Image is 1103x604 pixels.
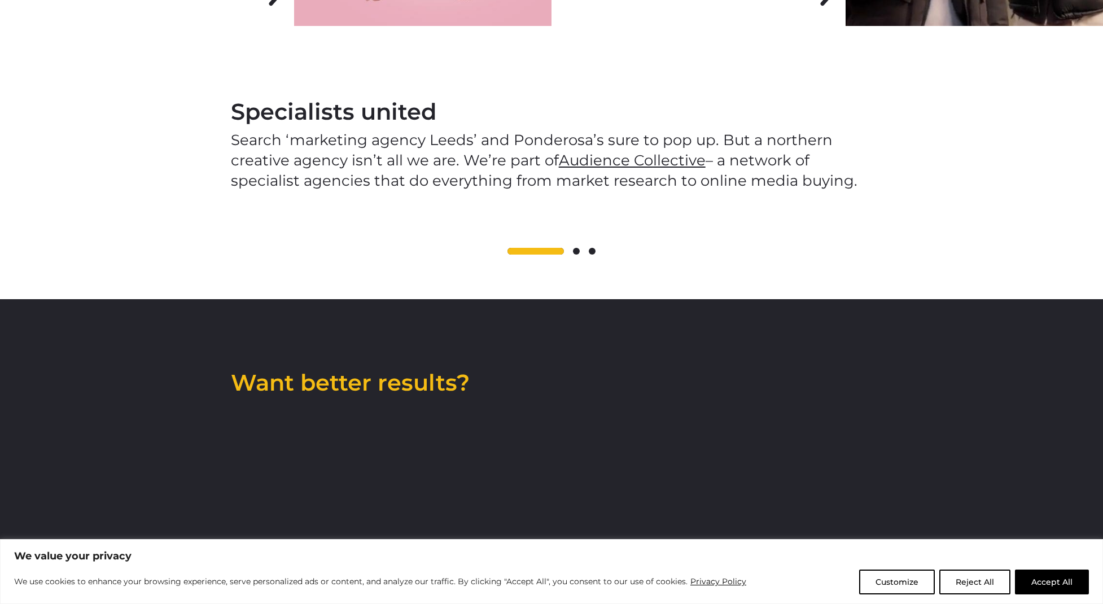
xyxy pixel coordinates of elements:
button: Reject All [939,570,1010,594]
p: We use cookies to enhance your browsing experience, serve personalized ads or content, and analyz... [14,575,747,588]
div: Specialists united [231,98,873,125]
a: Audience Collective [559,151,706,169]
h2: Want better results? [231,371,675,394]
p: We value your privacy [14,549,1089,563]
a: Privacy Policy [690,575,747,588]
button: Customize [859,570,935,594]
p: Search ‘marketing agency Leeds’ and Ponderosa’s sure to pop up. But a northern creative agency is... [231,130,873,191]
button: Accept All [1015,570,1089,594]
